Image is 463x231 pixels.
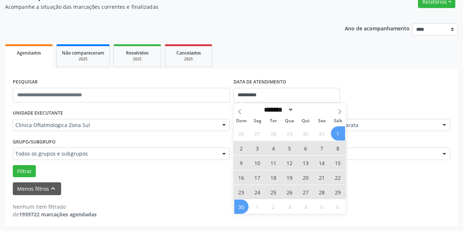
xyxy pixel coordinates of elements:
div: 2025 [170,56,207,62]
span: Novembro 3, 2025 [250,141,265,155]
label: PESQUISAR [13,77,38,88]
span: Novembro 27, 2025 [299,185,313,199]
span: Outubro 27, 2025 [250,126,265,141]
span: Novembro 4, 2025 [266,141,281,155]
span: Dezembro 6, 2025 [331,200,345,214]
span: Novembro 16, 2025 [234,170,249,185]
label: UNIDADE EXECUTANTE [13,108,63,119]
span: Outubro 31, 2025 [315,126,329,141]
span: Não compareceram [62,50,104,56]
span: Novembro 14, 2025 [315,156,329,170]
span: Resolvidos [126,50,149,56]
span: Seg [249,119,265,123]
span: Novembro 19, 2025 [283,170,297,185]
div: 2025 [119,56,156,62]
select: Month [262,106,294,113]
p: Acompanhe a situação das marcações correntes e finalizadas [5,3,322,11]
span: Novembro 8, 2025 [331,141,345,155]
div: 2025 [62,56,104,62]
span: Novembro 26, 2025 [283,185,297,199]
span: Todos os grupos e subgrupos [15,150,215,157]
span: Novembro 9, 2025 [234,156,249,170]
span: Novembro 25, 2025 [266,185,281,199]
span: Novembro 1, 2025 [331,126,345,141]
label: DATA DE ATENDIMENTO [234,77,286,88]
span: Dezembro 1, 2025 [250,200,265,214]
span: Novembro 15, 2025 [331,156,345,170]
span: Outubro 30, 2025 [299,126,313,141]
span: Agendados [17,50,41,56]
span: Novembro 11, 2025 [266,156,281,170]
button: Menos filtroskeyboard_arrow_up [13,182,61,195]
div: de [13,210,97,218]
span: Novembro 17, 2025 [250,170,265,185]
span: Qui [298,119,314,123]
span: Novembro 2, 2025 [234,141,249,155]
span: Novembro 29, 2025 [331,185,345,199]
span: Novembro 18, 2025 [266,170,281,185]
span: Novembro 12, 2025 [283,156,297,170]
span: Sáb [330,119,346,123]
span: Novembro 10, 2025 [250,156,265,170]
span: Novembro 6, 2025 [299,141,313,155]
span: Outubro 29, 2025 [283,126,297,141]
span: Clinica Oftalmologica Zona Sul [15,122,215,129]
span: Dezembro 4, 2025 [299,200,313,214]
strong: 1939722 marcações agendadas [19,211,97,218]
span: Outubro 26, 2025 [234,126,249,141]
span: Novembro 5, 2025 [283,141,297,155]
span: Novembro 20, 2025 [299,170,313,185]
span: Novembro 21, 2025 [315,170,329,185]
span: Ter [265,119,281,123]
span: Dezembro 2, 2025 [266,200,281,214]
button: Filtrar [13,165,36,178]
div: Nenhum item filtrado [13,203,97,210]
i: keyboard_arrow_up [49,185,57,193]
span: Novembro 13, 2025 [299,156,313,170]
span: Novembro 24, 2025 [250,185,265,199]
span: Novembro 7, 2025 [315,141,329,155]
span: Novembro 22, 2025 [331,170,345,185]
span: Novembro 30, 2025 [234,200,249,214]
label: Grupo/Subgrupo [13,136,56,148]
p: Ano de acompanhamento [345,23,410,33]
span: Qua [281,119,298,123]
span: Cancelados [176,50,201,56]
input: Year [294,106,318,113]
span: Novembro 28, 2025 [315,185,329,199]
span: Novembro 23, 2025 [234,185,249,199]
span: Sex [314,119,330,123]
span: Dom [234,119,250,123]
span: Dezembro 5, 2025 [315,200,329,214]
span: Dezembro 3, 2025 [283,200,297,214]
span: Outubro 28, 2025 [266,126,281,141]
